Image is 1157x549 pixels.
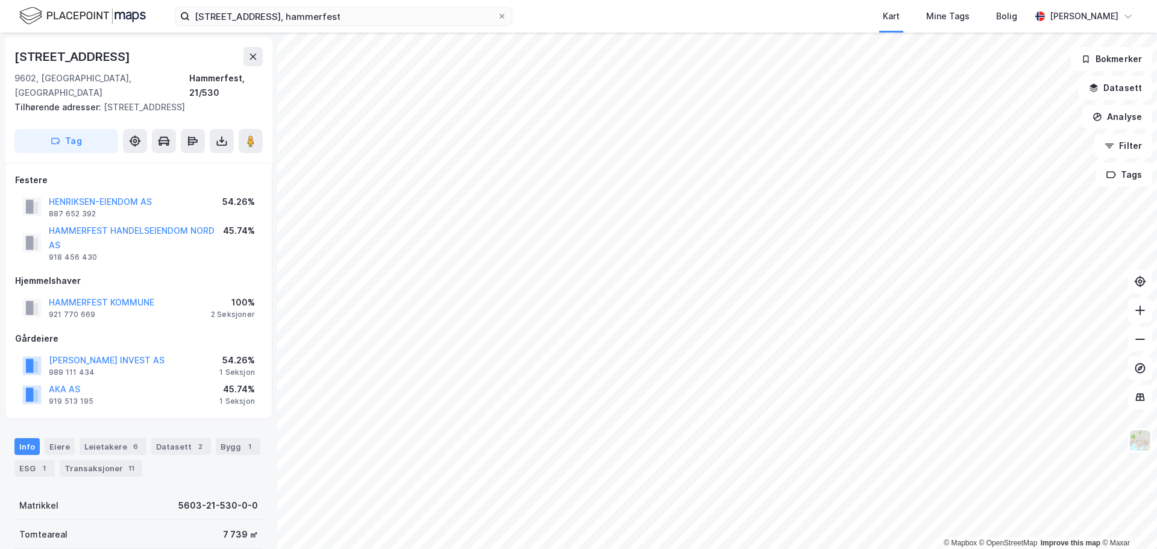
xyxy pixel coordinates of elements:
[151,438,211,455] div: Datasett
[219,353,255,368] div: 54.26%
[1096,163,1152,187] button: Tags
[1097,491,1157,549] iframe: Chat Widget
[19,5,146,27] img: logo.f888ab2527a4732fd821a326f86c7f29.svg
[178,498,258,513] div: 5603-21-530-0-0
[996,9,1017,24] div: Bolig
[19,498,58,513] div: Matrikkel
[926,9,970,24] div: Mine Tags
[80,438,146,455] div: Leietakere
[45,438,75,455] div: Eiere
[49,253,97,262] div: 918 456 430
[1082,105,1152,129] button: Analyse
[979,539,1038,547] a: OpenStreetMap
[1094,134,1152,158] button: Filter
[1041,539,1100,547] a: Improve this map
[14,129,118,153] button: Tag
[216,438,260,455] div: Bygg
[1071,47,1152,71] button: Bokmerker
[223,224,255,238] div: 45.74%
[14,460,55,477] div: ESG
[243,441,256,453] div: 1
[223,527,258,542] div: 7 739 ㎡
[60,460,142,477] div: Transaksjoner
[219,382,255,397] div: 45.74%
[49,397,93,406] div: 919 513 195
[211,310,255,319] div: 2 Seksjoner
[219,397,255,406] div: 1 Seksjon
[194,441,206,453] div: 2
[14,71,189,100] div: 9602, [GEOGRAPHIC_DATA], [GEOGRAPHIC_DATA]
[14,438,40,455] div: Info
[14,100,253,115] div: [STREET_ADDRESS]
[14,102,104,112] span: Tilhørende adresser:
[15,173,262,187] div: Festere
[190,7,497,25] input: Søk på adresse, matrikkel, gårdeiere, leietakere eller personer
[1097,491,1157,549] div: Chatt-widget
[222,195,255,209] div: 54.26%
[15,274,262,288] div: Hjemmelshaver
[944,539,977,547] a: Mapbox
[1129,429,1152,452] img: Z
[189,71,263,100] div: Hammerfest, 21/530
[49,310,95,319] div: 921 770 669
[49,368,95,377] div: 989 111 434
[1050,9,1118,24] div: [PERSON_NAME]
[211,295,255,310] div: 100%
[38,462,50,474] div: 1
[19,527,67,542] div: Tomteareal
[14,47,133,66] div: [STREET_ADDRESS]
[15,331,262,346] div: Gårdeiere
[1079,76,1152,100] button: Datasett
[883,9,900,24] div: Kart
[219,368,255,377] div: 1 Seksjon
[125,462,137,474] div: 11
[130,441,142,453] div: 6
[49,209,96,219] div: 887 652 392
